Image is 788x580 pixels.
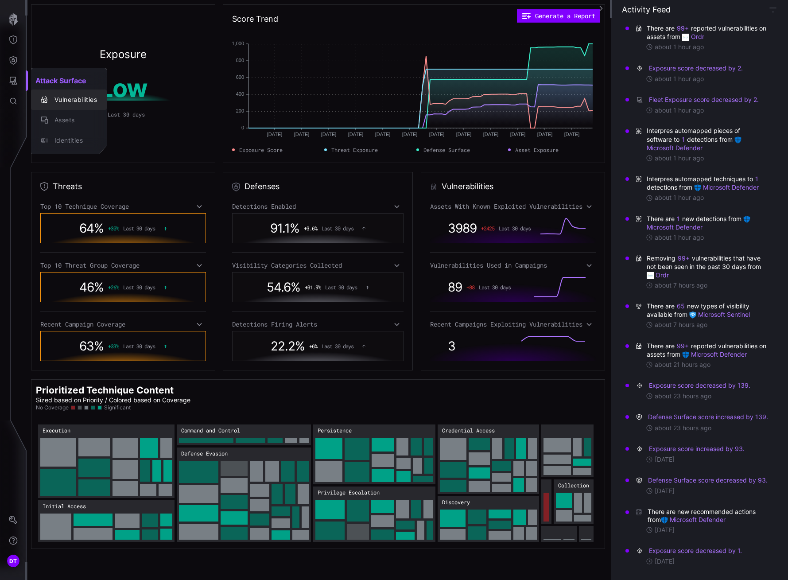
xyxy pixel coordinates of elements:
[31,90,107,110] button: Vulnerabilities
[50,94,97,105] div: Vulnerabilities
[50,135,97,146] div: Identities
[31,72,107,90] h2: Attack Surface
[31,130,107,151] button: Identities
[50,115,97,126] div: Assets
[31,110,107,130] button: Assets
